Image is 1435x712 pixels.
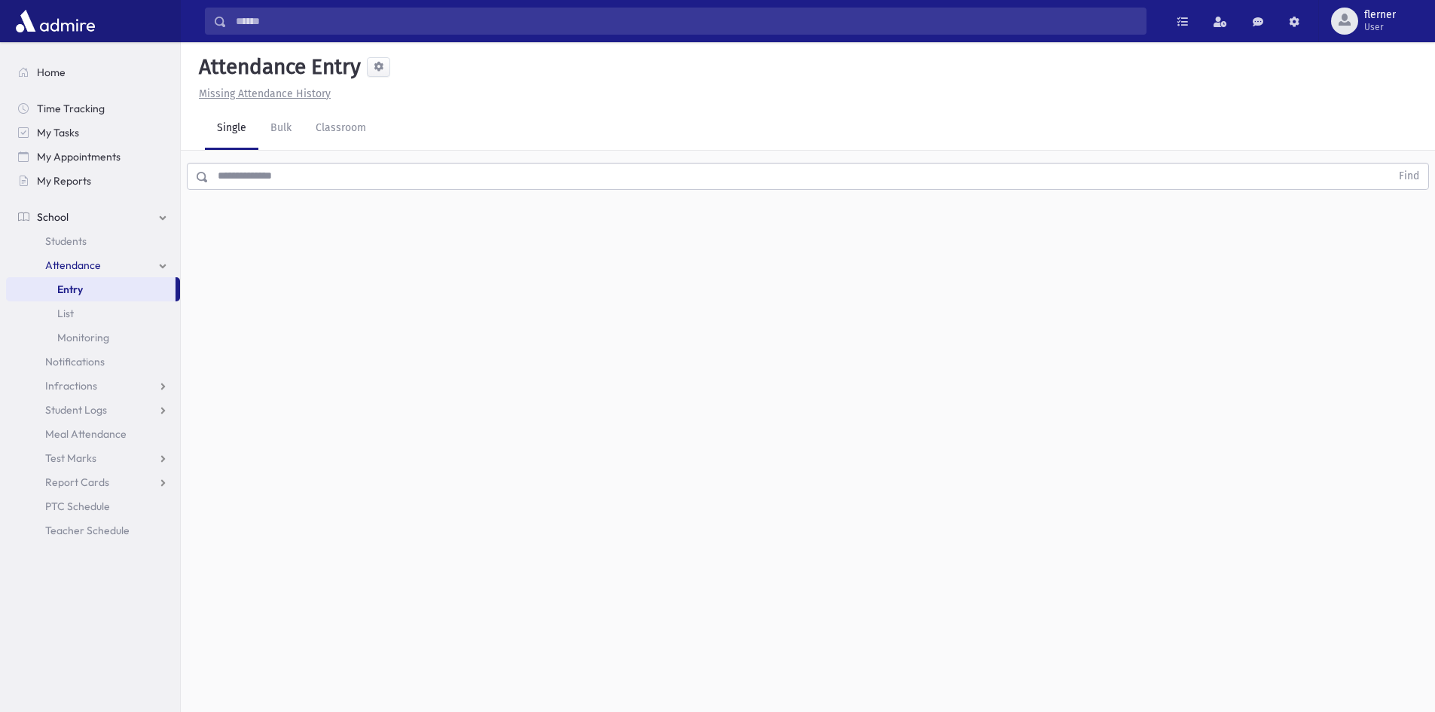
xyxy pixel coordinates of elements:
a: School [6,205,180,229]
input: Search [227,8,1146,35]
span: Notifications [45,355,105,368]
a: Attendance [6,253,180,277]
a: My Reports [6,169,180,193]
h5: Attendance Entry [193,54,361,80]
span: Home [37,66,66,79]
a: Notifications [6,350,180,374]
span: Infractions [45,379,97,393]
span: Attendance [45,258,101,272]
span: Teacher Schedule [45,524,130,537]
a: Entry [6,277,176,301]
span: My Tasks [37,126,79,139]
span: Entry [57,283,83,296]
span: Time Tracking [37,102,105,115]
a: Monitoring [6,325,180,350]
a: Home [6,60,180,84]
a: Teacher Schedule [6,518,180,542]
button: Find [1390,163,1428,189]
span: Report Cards [45,475,109,489]
u: Missing Attendance History [199,87,331,100]
span: School [37,210,69,224]
a: Infractions [6,374,180,398]
a: Bulk [258,108,304,150]
span: Meal Attendance [45,427,127,441]
a: Students [6,229,180,253]
span: Student Logs [45,403,107,417]
span: List [57,307,74,320]
span: PTC Schedule [45,500,110,513]
a: Test Marks [6,446,180,470]
a: Missing Attendance History [193,87,331,100]
span: Test Marks [45,451,96,465]
a: Report Cards [6,470,180,494]
a: Classroom [304,108,378,150]
span: Students [45,234,87,248]
span: Monitoring [57,331,109,344]
a: My Tasks [6,121,180,145]
span: User [1364,21,1396,33]
a: Single [205,108,258,150]
span: flerner [1364,9,1396,21]
img: AdmirePro [12,6,99,36]
a: PTC Schedule [6,494,180,518]
a: Time Tracking [6,96,180,121]
a: Meal Attendance [6,422,180,446]
a: My Appointments [6,145,180,169]
span: My Appointments [37,150,121,163]
span: My Reports [37,174,91,188]
a: Student Logs [6,398,180,422]
a: List [6,301,180,325]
